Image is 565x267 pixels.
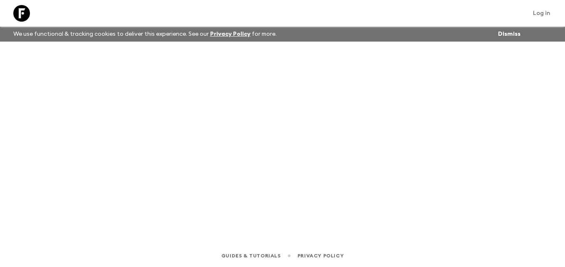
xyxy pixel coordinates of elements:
a: Privacy Policy [210,31,250,37]
button: Dismiss [496,28,523,40]
a: Guides & Tutorials [221,251,281,260]
a: Log in [528,7,555,19]
a: Privacy Policy [297,251,344,260]
p: We use functional & tracking cookies to deliver this experience. See our for more. [10,27,280,42]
